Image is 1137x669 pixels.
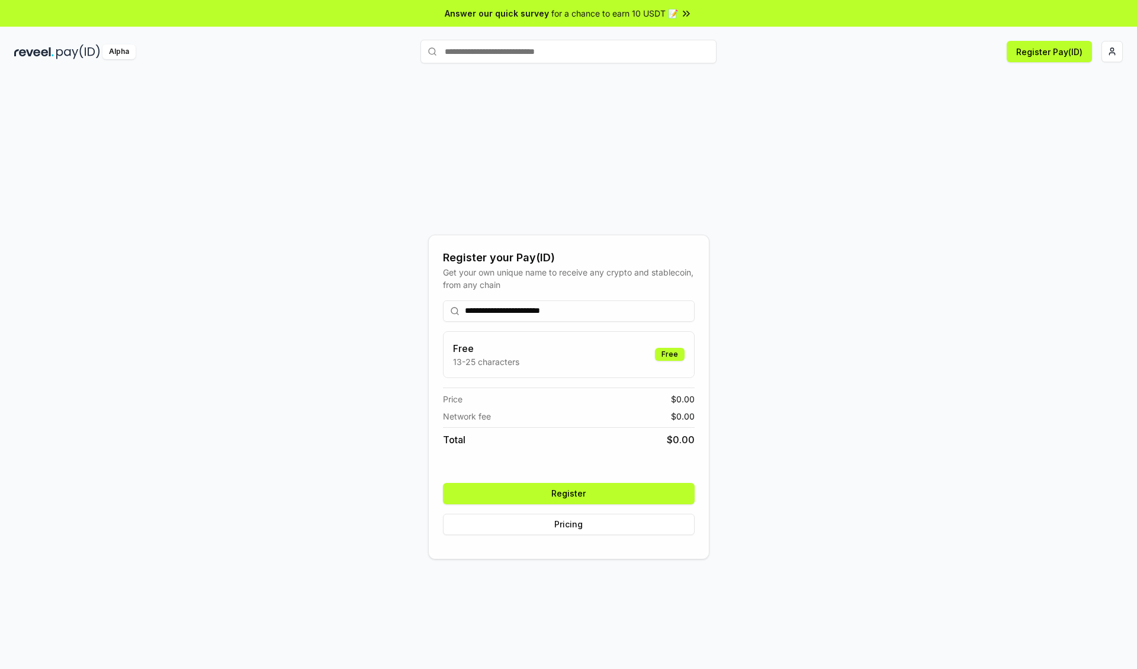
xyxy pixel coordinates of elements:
[551,7,678,20] span: for a chance to earn 10 USDT 📝
[443,393,462,405] span: Price
[443,410,491,422] span: Network fee
[102,44,136,59] div: Alpha
[443,514,695,535] button: Pricing
[56,44,100,59] img: pay_id
[445,7,549,20] span: Answer our quick survey
[443,433,465,447] span: Total
[443,266,695,291] div: Get your own unique name to receive any crypto and stablecoin, from any chain
[453,341,519,356] h3: Free
[443,483,695,504] button: Register
[671,393,695,405] span: $ 0.00
[443,249,695,266] div: Register your Pay(ID)
[667,433,695,447] span: $ 0.00
[655,348,685,361] div: Free
[1007,41,1092,62] button: Register Pay(ID)
[453,356,519,368] p: 13-25 characters
[671,410,695,422] span: $ 0.00
[14,44,54,59] img: reveel_dark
